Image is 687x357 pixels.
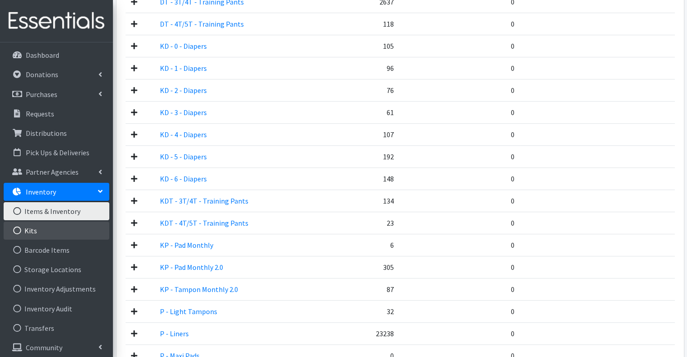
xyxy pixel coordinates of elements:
a: KDT - 3T/4T - Training Pants [160,196,248,205]
a: Dashboard [4,46,109,64]
td: 134 [332,190,399,212]
td: 192 [332,146,399,168]
td: 0 [399,13,520,35]
a: P - Liners [160,329,189,338]
td: 0 [399,234,520,256]
td: 61 [332,102,399,124]
a: Pick Ups & Deliveries [4,144,109,162]
td: 0 [399,168,520,190]
td: 32 [332,301,399,323]
a: Kits [4,222,109,240]
td: 0 [399,256,520,278]
td: 0 [399,124,520,146]
a: Donations [4,65,109,83]
a: Requests [4,105,109,123]
td: 0 [399,102,520,124]
p: Requests [26,109,54,118]
a: KP - Pad Monthly 2.0 [160,263,223,272]
p: Inventory [26,187,56,196]
a: Storage Locations [4,260,109,278]
td: 0 [399,301,520,323]
td: 0 [399,278,520,301]
p: Pick Ups & Deliveries [26,148,89,157]
a: Inventory Audit [4,300,109,318]
a: Partner Agencies [4,163,109,181]
td: 23 [332,212,399,234]
td: 96 [332,57,399,79]
a: KP - Pad Monthly [160,241,213,250]
a: Distributions [4,124,109,142]
a: KD - 1 - Diapers [160,64,207,73]
td: 107 [332,124,399,146]
a: KD - 0 - Diapers [160,42,207,51]
a: KD - 4 - Diapers [160,130,207,139]
a: Inventory Adjustments [4,280,109,298]
a: Inventory [4,183,109,201]
p: Community [26,343,62,352]
a: Barcode Items [4,241,109,259]
td: 0 [399,35,520,57]
p: Donations [26,70,58,79]
td: 148 [332,168,399,190]
p: Dashboard [26,51,59,60]
a: KD - 6 - Diapers [160,174,207,183]
p: Partner Agencies [26,167,79,176]
td: 23238 [332,323,399,345]
td: 0 [399,57,520,79]
a: P - Light Tampons [160,307,217,316]
td: 0 [399,146,520,168]
td: 0 [399,190,520,212]
a: DT - 4T/5T - Training Pants [160,19,244,28]
td: 305 [332,256,399,278]
td: 0 [399,212,520,234]
a: Transfers [4,319,109,337]
td: 6 [332,234,399,256]
a: KD - 3 - Diapers [160,108,207,117]
a: Purchases [4,85,109,103]
img: HumanEssentials [4,6,109,36]
td: 0 [399,323,520,345]
td: 87 [332,278,399,301]
a: Community [4,338,109,357]
a: KD - 2 - Diapers [160,86,207,95]
a: KP - Tampon Monthly 2.0 [160,285,238,294]
a: KDT - 4T/5T - Training Pants [160,218,248,227]
td: 76 [332,79,399,102]
td: 105 [332,35,399,57]
p: Distributions [26,129,67,138]
td: 0 [399,79,520,102]
td: 118 [332,13,399,35]
a: Items & Inventory [4,202,109,220]
p: Purchases [26,90,57,99]
a: KD - 5 - Diapers [160,152,207,161]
